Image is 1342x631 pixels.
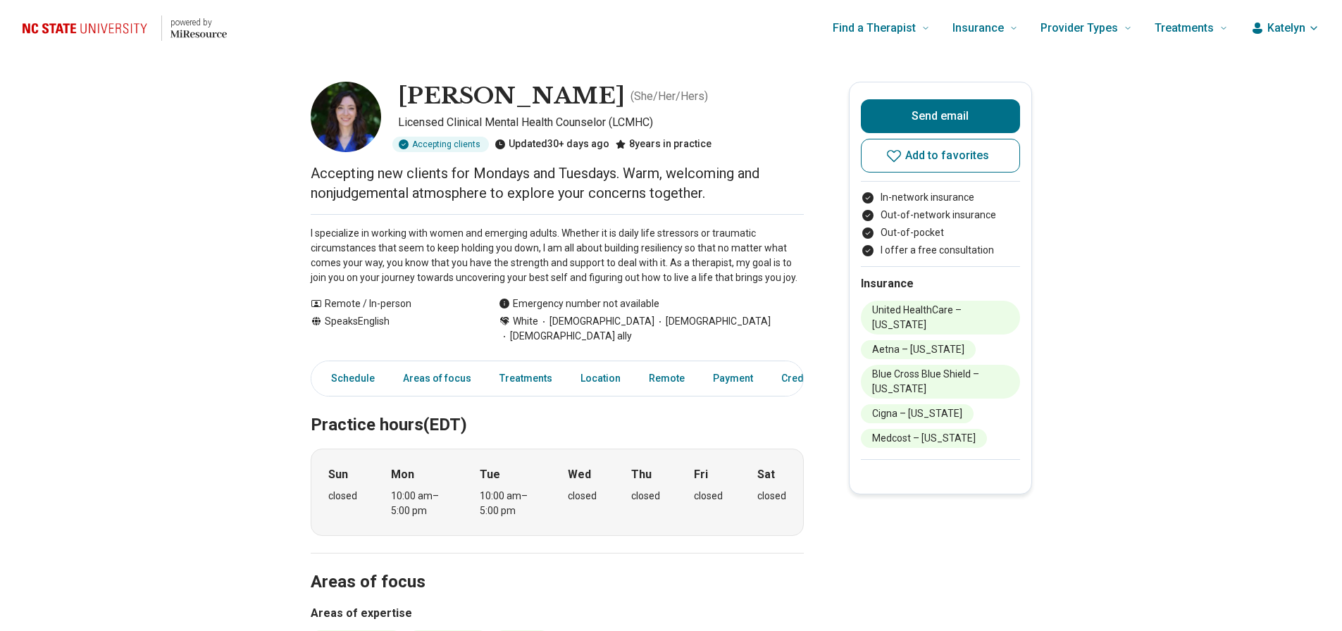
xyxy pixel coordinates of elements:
p: ( She/Her/Hers ) [630,88,708,105]
strong: Tue [480,466,500,483]
li: Medcost – [US_STATE] [861,429,987,448]
span: White [513,314,538,329]
p: powered by [170,17,227,28]
p: Accepting new clients for Mondays and Tuesdays. Warm, welcoming and nonjudgemental atmosphere to ... [311,163,804,203]
span: Provider Types [1040,18,1118,38]
div: 8 years in practice [615,137,712,152]
div: closed [328,489,357,504]
div: 10:00 am – 5:00 pm [480,489,534,518]
strong: Sat [757,466,775,483]
h2: Areas of focus [311,537,804,594]
a: Payment [704,364,762,393]
button: Add to favorites [861,139,1020,173]
div: closed [631,489,660,504]
div: Accepting clients [392,137,489,152]
div: When does the program meet? [311,449,804,536]
span: Find a Therapist [833,18,916,38]
h1: [PERSON_NAME] [398,82,625,111]
a: Home page [23,6,227,51]
div: 10:00 am – 5:00 pm [391,489,445,518]
p: I specialize in working with women and emerging adults. Whether it is daily life stressors or tra... [311,226,804,285]
button: Send email [861,99,1020,133]
li: Cigna – [US_STATE] [861,404,974,423]
li: Out-of-network insurance [861,208,1020,223]
a: Areas of focus [394,364,480,393]
li: I offer a free consultation [861,243,1020,258]
span: [DEMOGRAPHIC_DATA] [538,314,654,329]
li: In-network insurance [861,190,1020,205]
a: Schedule [314,364,383,393]
img: Christine Wilson, Licensed Clinical Mental Health Counselor (LCMHC) [311,82,381,152]
a: Location [572,364,629,393]
h2: Practice hours (EDT) [311,380,804,437]
span: Katelyn [1267,20,1305,37]
strong: Sun [328,466,348,483]
a: Remote [640,364,693,393]
li: United HealthCare – [US_STATE] [861,301,1020,335]
span: Treatments [1155,18,1214,38]
span: Insurance [952,18,1004,38]
ul: Payment options [861,190,1020,258]
li: Aetna – [US_STATE] [861,340,976,359]
h2: Insurance [861,275,1020,292]
button: Katelyn [1250,20,1319,37]
div: closed [757,489,786,504]
h3: Areas of expertise [311,605,804,622]
li: Out-of-pocket [861,225,1020,240]
strong: Mon [391,466,414,483]
li: Blue Cross Blue Shield – [US_STATE] [861,365,1020,399]
p: Licensed Clinical Mental Health Counselor (LCMHC) [398,114,804,131]
div: Emergency number not available [499,296,659,311]
div: Speaks English [311,314,471,344]
strong: Thu [631,466,652,483]
a: Treatments [491,364,561,393]
span: [DEMOGRAPHIC_DATA] [654,314,771,329]
a: Credentials [773,364,843,393]
div: Updated 30+ days ago [495,137,609,152]
div: closed [568,489,597,504]
div: closed [694,489,723,504]
div: Remote / In-person [311,296,471,311]
strong: Wed [568,466,591,483]
span: [DEMOGRAPHIC_DATA] ally [499,329,632,344]
span: Add to favorites [905,150,990,161]
strong: Fri [694,466,708,483]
